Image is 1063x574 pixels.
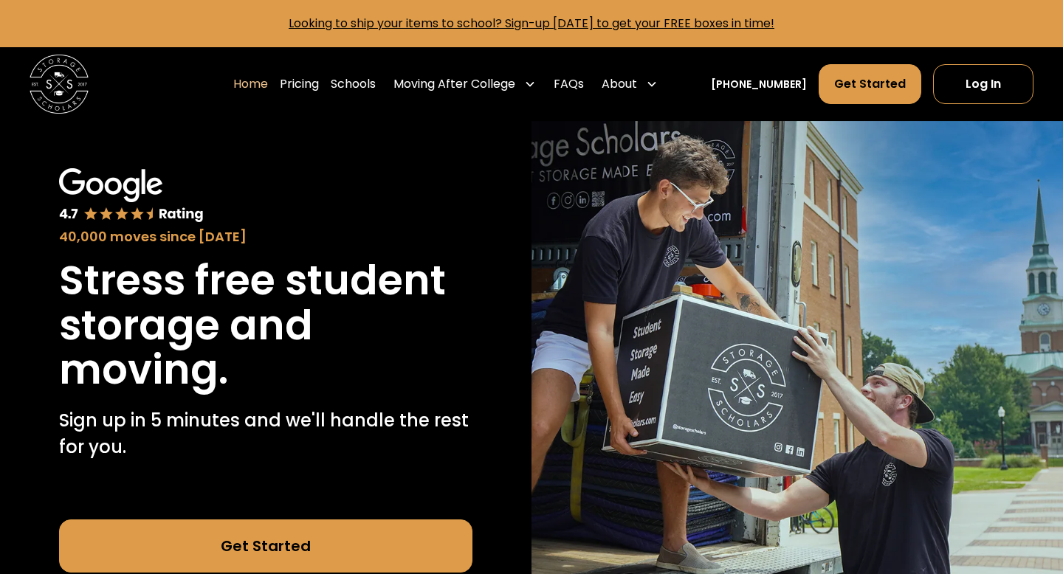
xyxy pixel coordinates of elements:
div: 40,000 moves since [DATE] [59,227,472,246]
a: Schools [331,63,376,105]
a: Log In [933,64,1033,104]
a: Home [233,63,268,105]
h1: Stress free student storage and moving. [59,258,472,393]
p: Sign up in 5 minutes and we'll handle the rest for you. [59,407,472,460]
div: Moving After College [393,75,515,93]
a: Pricing [280,63,319,105]
img: Storage Scholars main logo [30,55,89,114]
a: [PHONE_NUMBER] [711,77,807,92]
img: Google 4.7 star rating [59,168,204,224]
a: Get Started [59,519,472,573]
a: Looking to ship your items to school? Sign-up [DATE] to get your FREE boxes in time! [289,15,774,32]
div: About [602,75,637,93]
a: Get Started [819,64,921,104]
a: FAQs [554,63,584,105]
